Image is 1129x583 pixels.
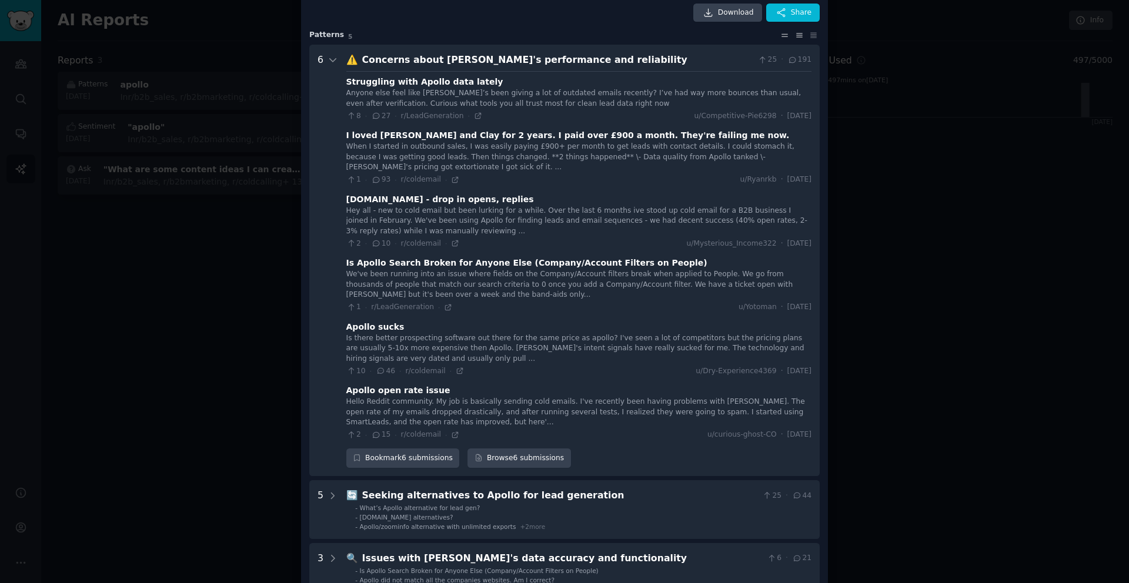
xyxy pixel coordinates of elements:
[395,176,396,184] span: ·
[438,303,440,311] span: ·
[365,112,367,120] span: ·
[346,129,790,142] div: I loved [PERSON_NAME] and Clay for 2 years. I paid over £900 a month. They're failing me now.
[694,111,777,122] span: u/Competitive-Pie6298
[395,112,396,120] span: ·
[346,366,366,377] span: 10
[693,4,762,22] a: Download
[781,302,783,313] span: ·
[766,4,820,22] button: Share
[786,491,788,501] span: ·
[362,488,758,503] div: Seeking alternatives to Apollo for lead generation
[376,366,395,377] span: 46
[787,175,811,185] span: [DATE]
[346,448,460,468] button: Bookmark6 submissions
[781,175,783,185] span: ·
[360,567,599,574] span: Is Apollo Search Broken for Anyone Else (Company/Account Filters on People)
[781,239,783,249] span: ·
[371,111,390,122] span: 27
[781,55,783,65] span: ·
[520,523,545,530] span: + 2 more
[346,430,361,440] span: 2
[787,366,811,377] span: [DATE]
[370,367,372,375] span: ·
[467,448,570,468] a: Browse6 submissions
[787,302,811,313] span: [DATE]
[355,567,358,575] div: -
[786,553,788,564] span: ·
[445,176,447,184] span: ·
[346,448,460,468] div: Bookmark 6 submissions
[401,175,441,183] span: r/coldemail
[355,522,358,531] div: -
[707,430,777,440] span: u/curious-ghost-CO
[687,239,777,249] span: u/Mysterious_Income322
[346,321,405,333] div: Apollo sucks
[346,88,811,109] div: Anyone else feel like [PERSON_NAME]’s been giving a lot of outdated emails recently? I’ve had way...
[365,176,367,184] span: ·
[399,367,401,375] span: ·
[346,490,358,501] span: 🔄
[445,431,447,439] span: ·
[450,367,452,375] span: ·
[355,513,358,521] div: -
[348,33,352,40] span: 5
[346,175,361,185] span: 1
[696,366,776,377] span: u/Dry-Experience4369
[365,239,367,247] span: ·
[360,504,480,511] span: What’s Apollo alternative for lead gen?
[346,384,450,397] div: Apollo open rate issue
[395,431,396,439] span: ·
[781,430,783,440] span: ·
[792,491,811,501] span: 44
[718,8,754,18] span: Download
[346,54,358,65] span: ⚠️
[346,111,361,122] span: 8
[762,491,781,501] span: 25
[346,552,358,564] span: 🔍
[740,175,776,185] span: u/Ryanrkb
[401,430,441,438] span: r/coldemail
[791,8,811,18] span: Share
[346,76,503,88] div: Struggling with Apollo data lately
[781,111,783,122] span: ·
[346,269,811,300] div: We've been running into an issue where fields on the Company/Account filters break when applied t...
[346,193,534,206] div: [DOMAIN_NAME] - drop in opens, replies
[739,302,777,313] span: u/Yotoman
[360,514,453,521] span: [DOMAIN_NAME] alternatives?
[792,553,811,564] span: 21
[346,333,811,364] div: Is there better prospecting software out there for the same price as apollo? I've seen a lot of c...
[405,367,445,375] span: r/coldemail
[445,239,447,247] span: ·
[365,431,367,439] span: ·
[371,175,390,185] span: 93
[401,112,464,120] span: r/LeadGeneration
[371,239,390,249] span: 10
[355,504,358,512] div: -
[346,257,707,269] div: Is Apollo Search Broken for Anyone Else (Company/Account Filters on People)
[781,366,783,377] span: ·
[362,551,763,566] div: Issues with [PERSON_NAME]'s data accuracy and functionality
[362,53,754,68] div: Concerns about [PERSON_NAME]'s performance and reliability
[395,239,396,247] span: ·
[787,55,811,65] span: 191
[318,488,323,531] div: 5
[468,112,470,120] span: ·
[346,397,811,428] div: Hello Reddit community. My job is basically sending cold emails. I've recently been having proble...
[371,430,390,440] span: 15
[346,239,361,249] span: 2
[767,553,781,564] span: 6
[787,111,811,122] span: [DATE]
[787,430,811,440] span: [DATE]
[346,142,811,173] div: When I started in outbound sales, I was easily paying £900+ per month to get leads with contact d...
[360,523,516,530] span: Apollo/zoominfo alternative with unlimited exports
[371,303,434,311] span: r/LeadGeneration
[318,53,323,468] div: 6
[787,239,811,249] span: [DATE]
[346,302,361,313] span: 1
[309,30,344,41] span: Pattern s
[401,239,441,247] span: r/coldemail
[346,206,811,237] div: Hey all - new to cold email but been lurking for a while. Over the last 6 months ive stood up col...
[365,303,367,311] span: ·
[757,55,777,65] span: 25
